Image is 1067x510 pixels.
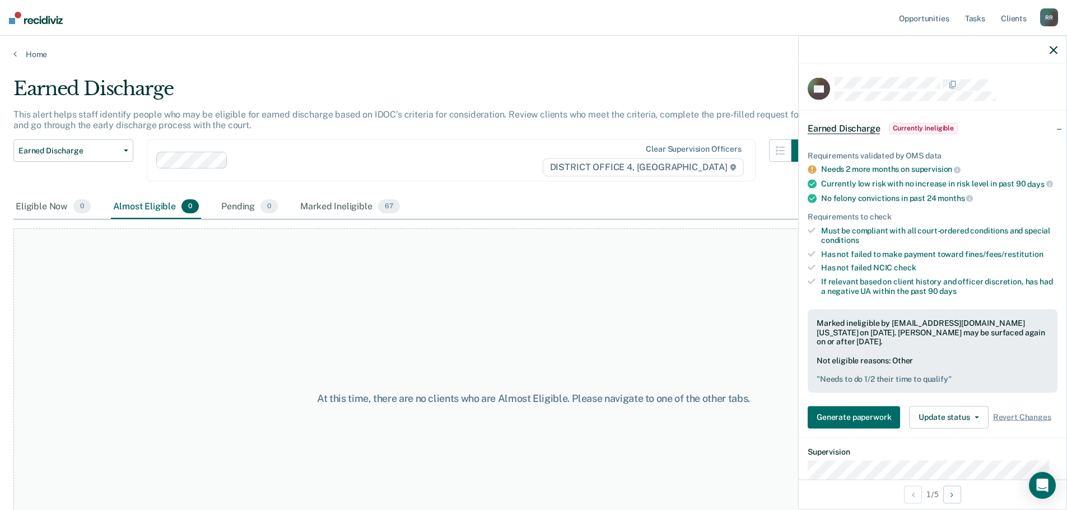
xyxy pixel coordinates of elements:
button: Update status [909,406,988,428]
span: 0 [73,199,91,214]
div: Has not failed NCIC [821,263,1057,273]
p: This alert helps staff identify people who may be eligible for earned discharge based on IDOC’s c... [13,109,812,130]
div: If relevant based on client history and officer discretion, has had a negative UA within the past 90 [821,277,1057,296]
span: days [939,287,956,296]
div: Marked Ineligible [298,195,402,219]
div: Almost Eligible [111,195,201,219]
a: Navigate to form link [808,406,905,428]
div: Needs 2 more months on supervision [821,165,1057,175]
span: fines/fees/restitution [965,249,1043,258]
span: check [894,263,916,272]
div: No felony convictions in past 24 [821,193,1057,203]
span: Earned Discharge [808,123,880,134]
div: Has not failed to make payment toward [821,249,1057,259]
div: Earned Discharge [13,77,814,109]
span: 0 [181,199,199,214]
div: Marked ineligible by [EMAIL_ADDRESS][DOMAIN_NAME][US_STATE] on [DATE]. [PERSON_NAME] may be surfa... [817,318,1049,346]
div: Must be compliant with all court-ordered conditions and special [821,226,1057,245]
img: Recidiviz [9,12,63,24]
div: Eligible Now [13,195,93,219]
div: Earned DischargeCurrently ineligible [799,110,1066,146]
span: months [938,194,973,203]
pre: " Needs to do 1/2 their time to qualify " [817,374,1049,383]
div: Open Intercom Messenger [1029,472,1056,499]
div: Pending [219,195,280,219]
button: Generate paperwork [808,406,900,428]
div: At this time, there are no clients who are Almost Eligible. Please navigate to one of the other t... [274,392,794,405]
dt: Supervision [808,447,1057,456]
span: 67 [378,199,400,214]
a: Home [13,49,1054,59]
span: days [1027,179,1052,188]
span: Earned Discharge [18,146,119,156]
div: Not eligible reasons: Other [817,356,1049,384]
div: 1 / 5 [799,479,1066,509]
span: conditions [821,235,859,244]
span: DISTRICT OFFICE 4, [GEOGRAPHIC_DATA] [543,158,744,176]
div: R R [1040,8,1058,26]
div: Requirements to check [808,212,1057,222]
div: Requirements validated by OMS data [808,151,1057,160]
button: Previous Opportunity [904,485,922,503]
div: Clear supervision officers [646,144,741,154]
span: Currently ineligible [889,123,958,134]
span: 0 [260,199,278,214]
span: Revert Changes [993,413,1051,422]
button: Next Opportunity [943,485,961,503]
div: Currently low risk with no increase in risk level in past 90 [821,179,1057,189]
